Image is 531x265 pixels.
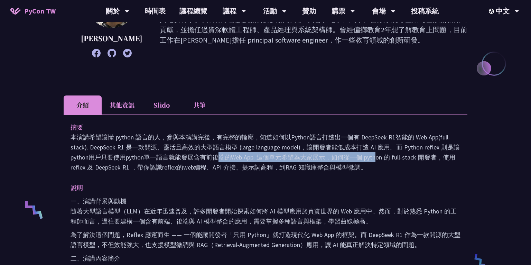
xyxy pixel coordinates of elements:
[102,95,142,115] li: 其他資訊
[71,183,447,193] p: 說明
[489,9,496,14] img: Locale Icon
[71,196,460,226] p: 一、演講背景與動機 隨著大型語言模型（LLM）在近年迅速普及，許多開發者開始探索如何將 AI 模型應用於真實世界的 Web 應用中。然而，對於熟悉 Python 的工程師而言，過往要建構一個含有...
[64,95,102,115] li: 介紹
[81,33,142,44] p: [PERSON_NAME]
[10,8,21,15] img: Home icon of PyCon TW 2025
[71,122,447,132] p: 摘要
[142,95,180,115] li: Slido
[24,6,56,16] span: PyCon TW
[71,230,460,250] p: 為了解決這個問題，Reflex 應運而生 —— 一個能讓開發者「只用 Python」就打造現代化 Web App 的框架。而 DeepSeek R1 作為一款開源的大型語言模型，不但效能強大，也...
[3,2,63,20] a: PyCon TW
[71,132,460,172] p: 本演講希望讓懂 python 語言的人，參與本演講完後，有完整的輪廓，知道如何以Python語言打造出一個有 DeepSeek R1智能的 Web App(full-stack). DeepSe...
[180,95,218,115] li: 共筆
